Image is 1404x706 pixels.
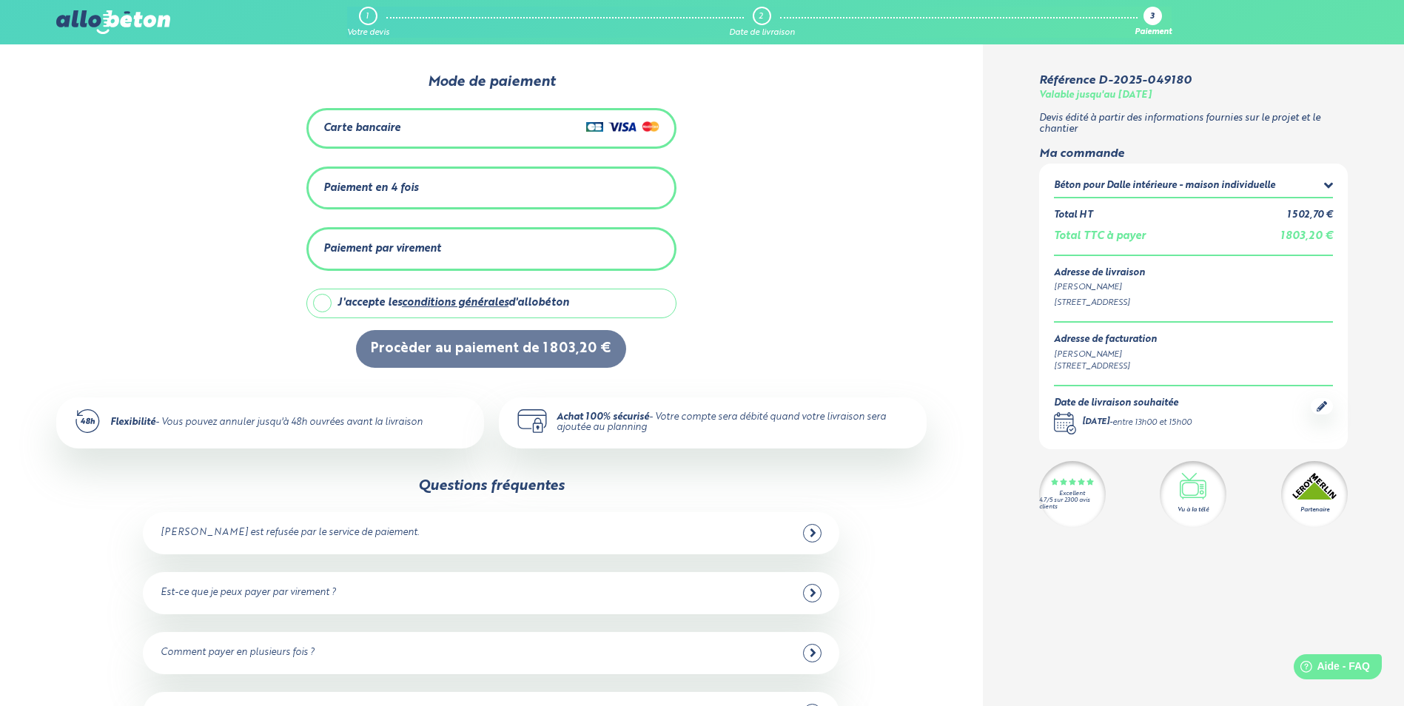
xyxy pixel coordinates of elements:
[1059,491,1085,497] div: Excellent
[1054,178,1333,197] summary: Béton pour Dalle intérieure - maison individuelle
[1135,7,1172,38] a: 3 Paiement
[56,10,170,34] img: allobéton
[161,648,315,659] div: Comment payer en plusieurs fois ?
[230,74,753,90] div: Mode de paiement
[366,12,369,21] div: 1
[1280,231,1333,241] span: 1 803,20 €
[729,7,795,38] a: 2 Date de livraison
[1054,297,1333,309] div: [STREET_ADDRESS]
[729,28,795,38] div: Date de livraison
[110,417,423,428] div: - Vous pouvez annuler jusqu'à 48h ouvrées avant la livraison
[1054,210,1092,221] div: Total HT
[1150,13,1155,22] div: 3
[1054,349,1157,361] div: [PERSON_NAME]
[1039,90,1152,101] div: Valable jusqu'au [DATE]
[1054,181,1275,192] div: Béton pour Dalle intérieure - maison individuelle
[110,417,155,427] strong: Flexibilité
[356,330,626,368] button: Procèder au paiement de 1 803,20 €
[1272,648,1388,690] iframe: Help widget launcher
[557,412,909,434] div: - Votre compte sera débité quand votre livraison sera ajoutée au planning
[1300,505,1329,514] div: Partenaire
[1082,417,1192,429] div: -
[1054,360,1157,373] div: [STREET_ADDRESS]
[1054,334,1157,346] div: Adresse de facturation
[1039,113,1348,135] p: Devis édité à partir des informations fournies sur le projet et le chantier
[586,118,659,135] img: Cartes de crédit
[1135,28,1172,38] div: Paiement
[418,478,565,494] div: Questions fréquentes
[347,28,389,38] div: Votre devis
[161,528,419,539] div: [PERSON_NAME] est refusée par le service de paiement.
[1054,230,1146,243] div: Total TTC à payer
[557,412,649,422] strong: Achat 100% sécurisé
[323,243,441,255] div: Paiement par virement
[1054,268,1333,279] div: Adresse de livraison
[337,297,569,309] div: J'accepte les d'allobéton
[1039,497,1106,511] div: 4.7/5 sur 2300 avis clients
[1112,417,1192,429] div: entre 13h00 et 15h00
[1082,417,1109,429] div: [DATE]
[323,182,418,195] div: Paiement en 4 fois
[1287,210,1333,221] div: 1 502,70 €
[1039,74,1192,87] div: Référence D-2025-049180
[1054,281,1333,294] div: [PERSON_NAME]
[1039,147,1348,161] div: Ma commande
[323,122,400,135] div: Carte bancaire
[1054,398,1192,409] div: Date de livraison souhaitée
[759,12,763,21] div: 2
[402,297,508,308] a: conditions générales
[1178,505,1209,514] div: Vu à la télé
[347,7,389,38] a: 1 Votre devis
[161,588,336,599] div: Est-ce que je peux payer par virement ?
